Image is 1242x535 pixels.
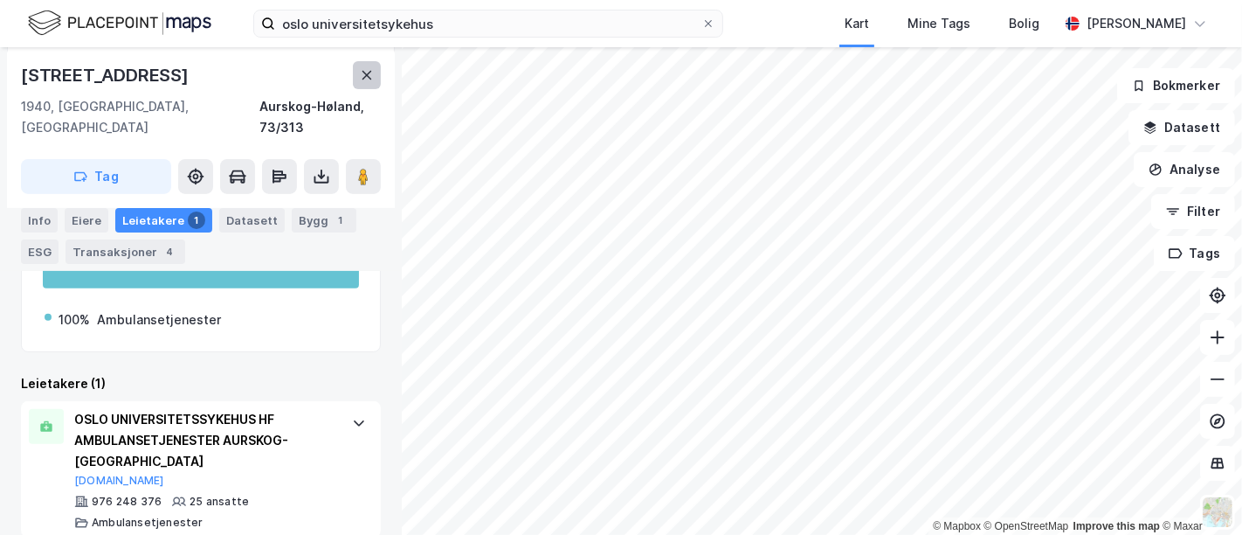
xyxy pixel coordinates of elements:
div: Mine Tags [907,13,970,34]
div: ESG [21,240,59,264]
div: Leietakere (1) [21,373,381,394]
div: Leietakere [115,208,212,233]
div: 1940, [GEOGRAPHIC_DATA], [GEOGRAPHIC_DATA] [21,96,259,138]
button: Datasett [1128,110,1235,145]
div: Ambulansetjenester [92,516,204,530]
a: Mapbox [933,520,981,532]
div: 25 ansatte [190,495,249,509]
div: Kontrollprogram for chat [1155,451,1242,535]
div: Ambulansetjenester [97,309,221,330]
div: 1 [332,212,349,229]
div: Kart [845,13,869,34]
div: [STREET_ADDRESS] [21,61,192,89]
div: [PERSON_NAME] [1087,13,1186,34]
div: OSLO UNIVERSITETSSYKEHUS HF AMBULANSETJENESTER AURSKOG-[GEOGRAPHIC_DATA] [74,409,335,472]
div: Info [21,208,58,233]
iframe: Chat Widget [1155,451,1242,535]
div: 976 248 376 [92,495,162,509]
img: logo.f888ab2527a4732fd821a326f86c7f29.svg [28,8,211,38]
button: Analyse [1134,152,1235,187]
div: Aurskog-Høland, 73/313 [259,96,381,138]
button: Tags [1154,236,1235,271]
div: Bygg [292,208,356,233]
div: 4 [161,243,178,261]
div: Datasett [219,208,285,233]
button: Tag [21,159,171,194]
div: 1 [188,212,205,229]
button: Bokmerker [1117,68,1235,103]
a: OpenStreetMap [984,520,1069,532]
div: 100% [59,309,90,330]
button: [DOMAIN_NAME] [74,474,164,488]
input: Søk på adresse, matrikkel, gårdeiere, leietakere eller personer [275,10,701,37]
div: Eiere [65,208,108,233]
button: Filter [1151,194,1235,229]
a: Improve this map [1073,520,1160,532]
div: Bolig [1009,13,1039,34]
div: Transaksjoner [66,240,185,264]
